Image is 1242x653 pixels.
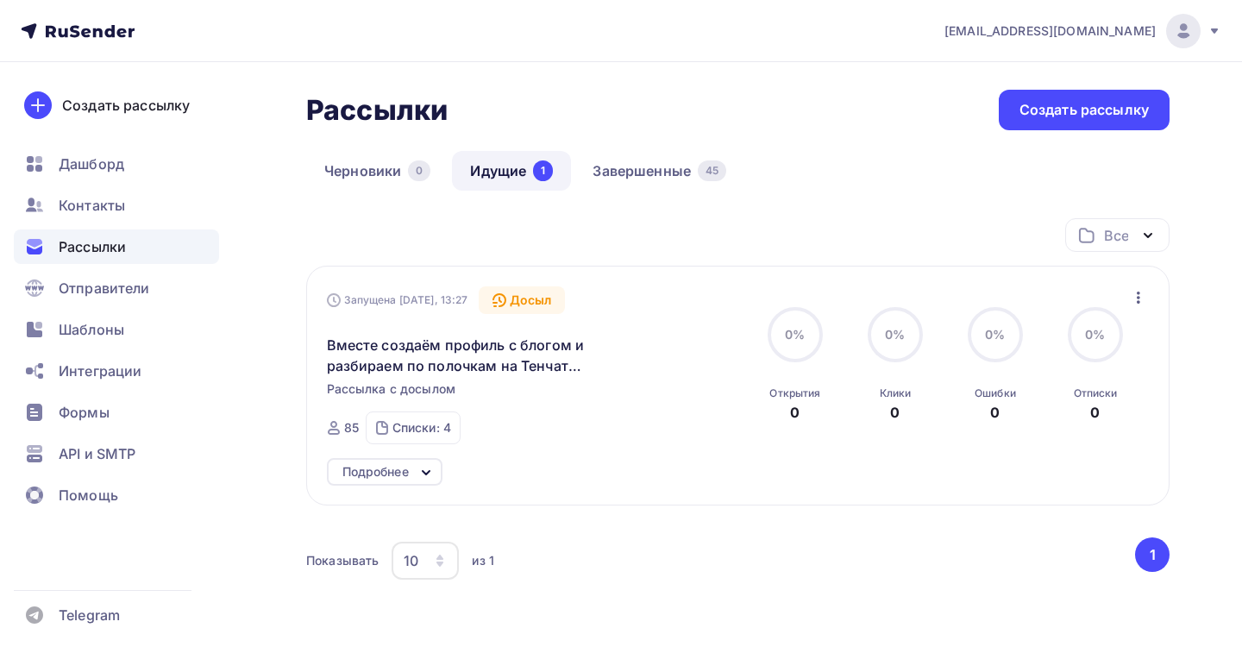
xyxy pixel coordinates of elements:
[574,151,744,191] a: Завершенные45
[59,361,141,381] span: Интеграции
[990,402,1000,423] div: 0
[306,151,448,191] a: Черновики0
[14,395,219,430] a: Формы
[306,93,448,128] h2: Рассылки
[344,419,359,436] div: 85
[59,319,124,340] span: Шаблоны
[785,327,805,342] span: 0%
[404,550,418,571] div: 10
[59,402,110,423] span: Формы
[14,147,219,181] a: Дашборд
[306,552,379,569] div: Показывать
[1104,225,1128,246] div: Все
[59,278,150,298] span: Отправители
[14,312,219,347] a: Шаблоны
[769,386,820,400] div: Открытия
[327,380,456,398] span: Рассылка с досылом
[698,160,726,181] div: 45
[1019,100,1149,120] div: Создать рассылку
[890,402,900,423] div: 0
[944,14,1221,48] a: [EMAIL_ADDRESS][DOMAIN_NAME]
[59,485,118,505] span: Помощь
[985,327,1005,342] span: 0%
[1132,537,1170,572] ul: Pagination
[342,461,409,482] div: Подробнее
[1074,386,1118,400] div: Отписки
[472,552,494,569] div: из 1
[1090,402,1100,423] div: 0
[391,541,460,581] button: 10
[944,22,1156,40] span: [EMAIL_ADDRESS][DOMAIN_NAME]
[59,605,120,625] span: Telegram
[975,386,1016,400] div: Ошибки
[790,402,800,423] div: 0
[327,293,468,307] div: Запущена [DATE], 13:27
[14,229,219,264] a: Рассылки
[62,95,190,116] div: Создать рассылку
[533,160,553,181] div: 1
[479,286,566,314] div: Досыл
[1085,327,1105,342] span: 0%
[880,386,912,400] div: Клики
[408,160,430,181] div: 0
[392,419,451,436] div: Списки: 4
[1135,537,1170,572] button: Go to page 1
[59,195,125,216] span: Контакты
[14,188,219,223] a: Контакты
[452,151,571,191] a: Идущие1
[59,236,126,257] span: Рассылки
[327,335,623,376] span: Вместе создаём профиль с блогом и разбираем по полочкам на Тенчат деловой сети. ✅
[59,154,124,174] span: Дашборд
[885,327,905,342] span: 0%
[59,443,135,464] span: API и SMTP
[1065,218,1170,252] button: Все
[14,271,219,305] a: Отправители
